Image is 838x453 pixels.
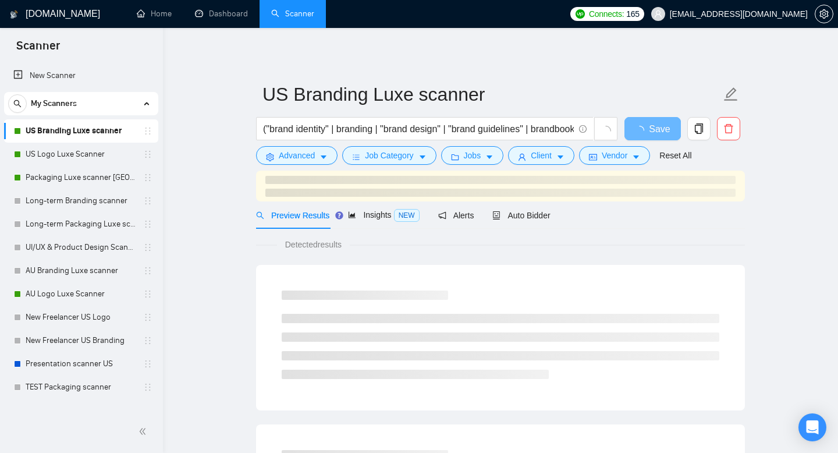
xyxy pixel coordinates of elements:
button: barsJob Categorycaret-down [342,146,436,165]
a: searchScanner [271,9,314,19]
button: idcardVendorcaret-down [579,146,650,165]
a: homeHome [137,9,172,19]
span: Auto Bidder [492,211,550,220]
span: edit [723,87,738,102]
a: setting [815,9,833,19]
a: UI/UX & Product Design Scanner [26,236,136,259]
span: 165 [626,8,639,20]
span: user [654,10,662,18]
span: holder [143,313,152,322]
span: holder [143,266,152,275]
a: Presentation scanner US [26,352,136,376]
span: Insights [348,210,419,220]
span: loading [635,126,649,135]
span: double-left [139,426,150,437]
button: Save [624,117,681,140]
span: holder [143,359,152,369]
span: info-circle [579,125,587,133]
span: holder [143,336,152,345]
button: copy [687,117,711,140]
span: My Scanners [31,92,77,115]
li: New Scanner [4,64,158,87]
button: setting [815,5,833,23]
span: search [256,211,264,220]
span: idcard [589,153,597,161]
span: holder [143,243,152,252]
span: holder [143,383,152,392]
span: folder [451,153,459,161]
span: setting [815,9,833,19]
span: caret-down [319,153,328,161]
span: holder [143,196,152,206]
span: delete [718,123,740,134]
span: Preview Results [256,211,329,220]
img: upwork-logo.png [576,9,585,19]
button: search [8,94,27,113]
a: US Logo Luxe Scanner [26,143,136,166]
a: New Scanner [13,64,149,87]
button: folderJobscaret-down [441,146,504,165]
span: Detected results [277,238,350,251]
span: copy [688,123,710,134]
div: Tooltip anchor [334,210,345,221]
li: My Scanners [4,92,158,399]
span: search [9,100,26,108]
a: Long-term Branding scanner [26,189,136,213]
span: NEW [394,209,420,222]
img: logo [10,5,18,24]
button: userClientcaret-down [508,146,574,165]
span: Advanced [279,149,315,162]
input: Scanner name... [262,80,721,109]
button: settingAdvancedcaret-down [256,146,338,165]
span: user [518,153,526,161]
span: holder [143,126,152,136]
span: Client [531,149,552,162]
span: holder [143,289,152,299]
a: AU Logo Luxe Scanner [26,282,136,306]
a: TEST Packaging scanner [26,376,136,399]
span: caret-down [485,153,493,161]
span: caret-down [556,153,564,161]
a: Long-term Packaging Luxe scanner [26,213,136,236]
span: Connects: [589,8,624,20]
a: dashboardDashboard [195,9,248,19]
span: holder [143,220,152,229]
span: notification [438,211,446,220]
a: US Branding Luxe scanner [26,119,136,143]
a: Packaging Luxe scanner [GEOGRAPHIC_DATA] [26,166,136,189]
span: loading [601,126,611,136]
span: holder [143,173,152,182]
span: caret-down [632,153,640,161]
button: delete [717,117,740,140]
span: holder [143,150,152,159]
span: Job Category [365,149,413,162]
span: setting [266,153,274,161]
input: Search Freelance Jobs... [263,122,574,136]
span: Jobs [464,149,481,162]
span: Vendor [602,149,627,162]
span: bars [352,153,360,161]
a: New Freelancer US Logo [26,306,136,329]
a: AU Branding Luxe scanner [26,259,136,282]
span: Save [649,122,670,136]
span: caret-down [418,153,427,161]
span: area-chart [348,211,356,219]
a: New Freelancer US Branding [26,329,136,352]
span: Scanner [7,37,69,62]
span: Alerts [438,211,474,220]
a: Reset All [659,149,691,162]
span: robot [492,211,500,220]
div: Open Intercom Messenger [798,413,826,441]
